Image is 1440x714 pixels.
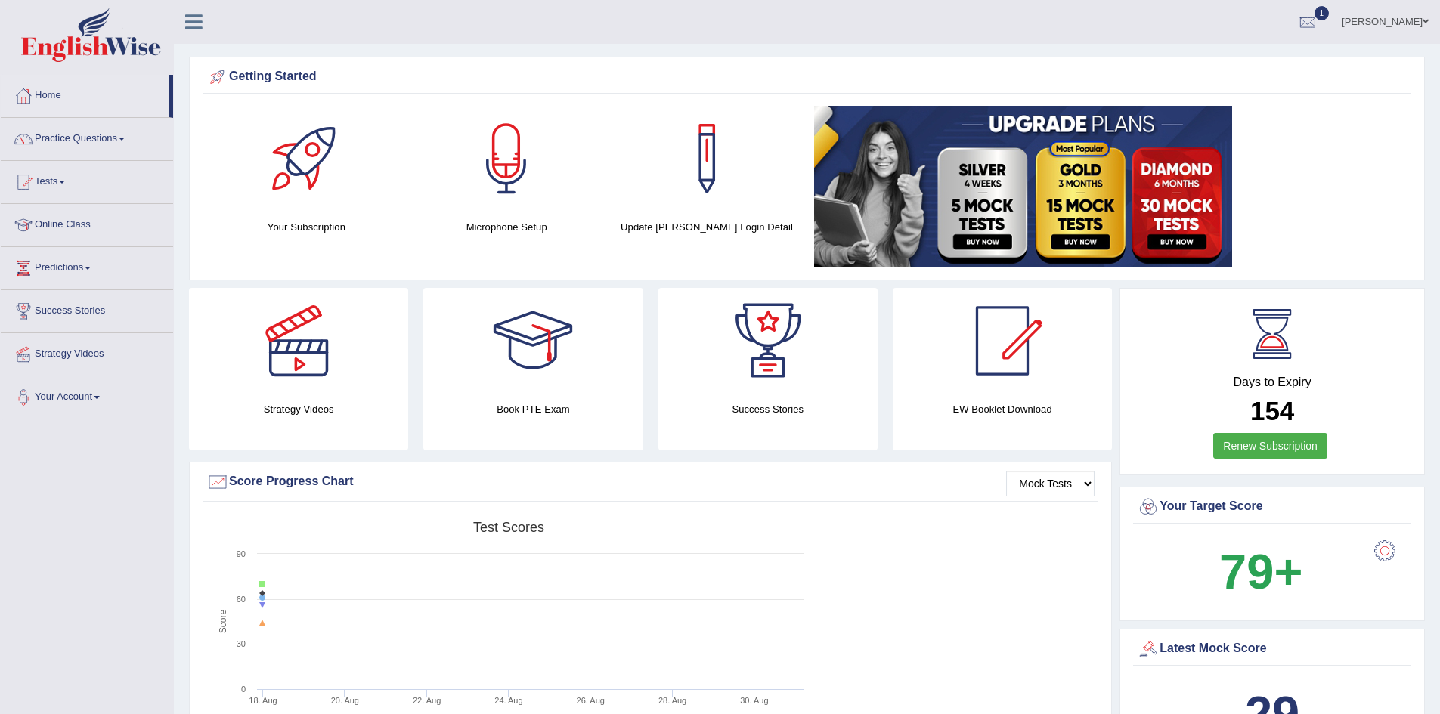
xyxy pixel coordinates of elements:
[740,696,768,705] tspan: 30. Aug
[1137,638,1407,660] div: Latest Mock Score
[1137,496,1407,518] div: Your Target Score
[658,696,686,705] tspan: 28. Aug
[1213,433,1327,459] a: Renew Subscription
[331,696,359,705] tspan: 20. Aug
[1,118,173,156] a: Practice Questions
[893,401,1112,417] h4: EW Booklet Download
[1219,544,1302,599] b: 79+
[473,520,544,535] tspan: Test scores
[1250,396,1294,425] b: 154
[615,219,800,235] h4: Update [PERSON_NAME] Login Detail
[1,247,173,285] a: Predictions
[1,376,173,414] a: Your Account
[413,696,441,705] tspan: 22. Aug
[494,696,522,705] tspan: 24. Aug
[237,639,246,648] text: 30
[658,401,878,417] h4: Success Stories
[241,685,246,694] text: 0
[249,696,277,705] tspan: 18. Aug
[577,696,605,705] tspan: 26. Aug
[206,66,1407,88] div: Getting Started
[237,549,246,558] text: 90
[237,595,246,604] text: 60
[1,204,173,242] a: Online Class
[414,219,599,235] h4: Microphone Setup
[1137,376,1407,389] h4: Days to Expiry
[423,401,643,417] h4: Book PTE Exam
[1,333,173,371] a: Strategy Videos
[214,219,399,235] h4: Your Subscription
[1315,6,1330,20] span: 1
[1,161,173,199] a: Tests
[1,290,173,328] a: Success Stories
[218,610,228,634] tspan: Score
[206,471,1095,493] div: Score Progress Chart
[189,401,408,417] h4: Strategy Videos
[814,106,1232,267] img: small5.jpg
[1,75,169,113] a: Home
